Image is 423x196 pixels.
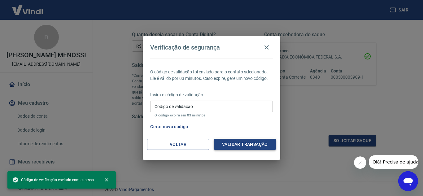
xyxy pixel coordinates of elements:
[150,92,273,98] p: Insira o código de validação
[147,139,209,150] button: Voltar
[12,177,95,183] span: Código de verificação enviado com sucesso.
[354,156,366,169] iframe: Fechar mensagem
[148,121,191,133] button: Gerar novo código
[100,173,113,187] button: close
[150,69,273,82] p: O código de validação foi enviado para o contato selecionado. Ele é válido por 03 minutos. Caso e...
[4,4,52,9] span: Olá! Precisa de ajuda?
[398,171,418,191] iframe: Botão para abrir a janela de mensagens
[155,113,268,117] p: O código expira em 03 minutos.
[214,139,276,150] button: Validar transação
[369,155,418,169] iframe: Mensagem da empresa
[150,44,220,51] h4: Verificação de segurança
